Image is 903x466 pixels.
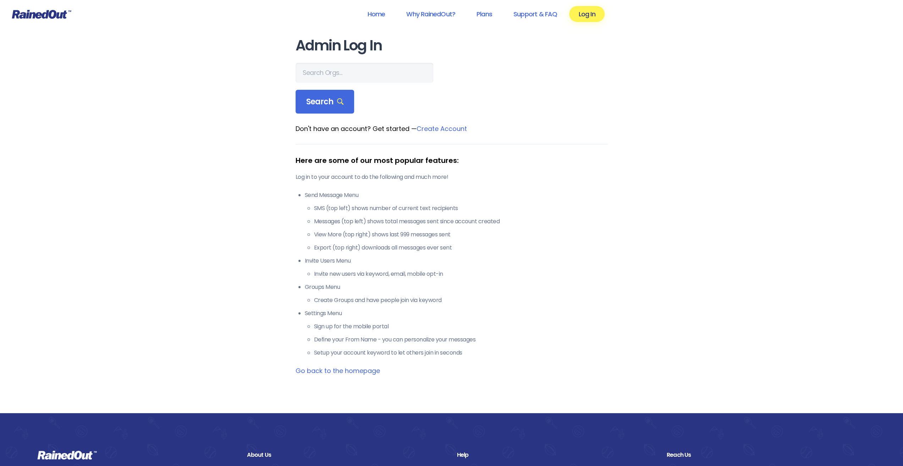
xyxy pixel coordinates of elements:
li: SMS (top left) shows number of current text recipients [314,204,608,213]
div: Help [457,450,656,460]
a: Go back to the homepage [296,366,380,375]
li: Invite new users via keyword, email, mobile opt-in [314,270,608,278]
li: Sign up for the mobile portal [314,322,608,331]
li: Setup your account keyword to let others join in seconds [314,349,608,357]
span: Search [306,97,344,107]
p: Log in to your account to do the following and much more! [296,173,608,181]
div: Reach Us [667,450,866,460]
li: Settings Menu [305,309,608,357]
li: Export (top right) downloads all messages ever sent [314,243,608,252]
div: Here are some of our most popular features: [296,155,608,166]
li: Create Groups and have people join via keyword [314,296,608,305]
a: Home [358,6,394,22]
a: Plans [467,6,501,22]
a: Why RainedOut? [397,6,464,22]
a: Support & FAQ [504,6,566,22]
a: Log In [569,6,604,22]
li: Messages (top left) shows total messages sent since account created [314,217,608,226]
li: Define your From Name - you can personalize your messages [314,335,608,344]
div: Search [296,90,354,114]
h1: Admin Log In [296,38,608,54]
a: Create Account [417,124,467,133]
li: Invite Users Menu [305,257,608,278]
main: Don't have an account? Get started — [296,38,608,375]
li: Send Message Menu [305,191,608,252]
div: About Us [247,450,446,460]
li: View More (top right) shows last 999 messages sent [314,230,608,239]
li: Groups Menu [305,283,608,305]
input: Search Orgs… [296,63,433,83]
